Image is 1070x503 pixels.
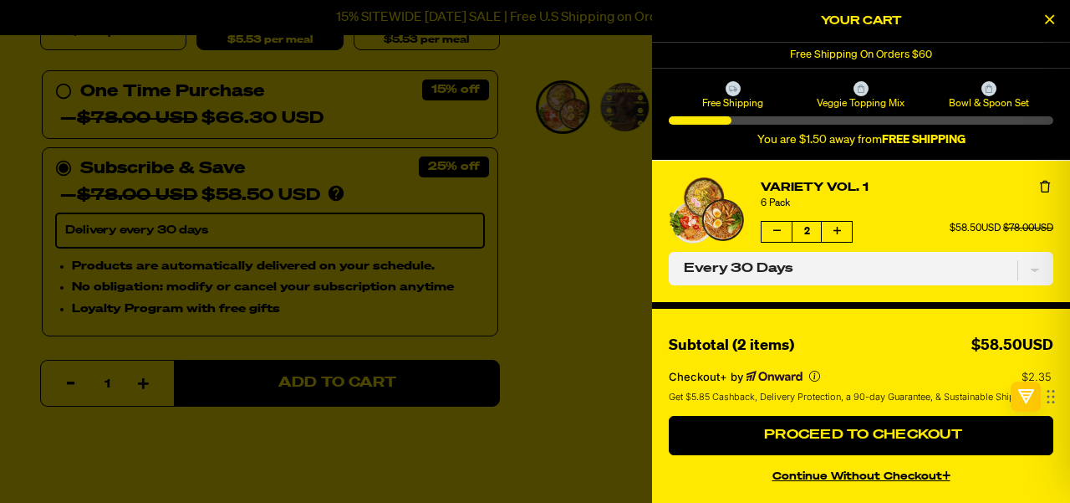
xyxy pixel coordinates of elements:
[669,177,744,244] a: View details for Variety Vol. 1
[799,96,922,110] span: Veggie Topping Mix
[762,222,792,242] button: Decrease quantity of Variety Vol. 1
[822,222,852,242] button: Increase quantity of Variety Vol. 1
[669,177,744,244] img: Variety Vol. 1
[1003,223,1053,234] span: $78.00USD
[792,222,822,242] span: 2
[669,252,1053,285] select: Subscription delivery frequency
[669,416,1053,456] button: Proceed to Checkout
[882,134,966,146] b: FREE SHIPPING
[761,197,1053,210] div: 6 Pack
[669,390,1034,404] span: Get $5.85 Cashback, Delivery Protection, a 90-day Guarantee, & Sustainable Shipping
[669,161,1053,302] li: product
[671,96,794,110] span: Free Shipping
[731,370,743,383] span: by
[1022,370,1053,383] p: $2.35
[669,358,1053,416] section: Checkout+
[652,43,1070,68] div: 1 of 1
[669,370,727,383] span: Checkout+
[669,133,1053,147] div: You are $1.50 away from
[8,425,176,495] iframe: Marketing Popup
[669,8,1053,33] h2: Your Cart
[746,371,802,382] a: Powered by Onward
[761,179,1053,197] a: Variety Vol. 1
[669,338,794,353] span: Subtotal (2 items)
[669,462,1053,486] button: continue without Checkout+
[928,96,1051,110] span: Bowl & Spoon Set
[1037,8,1062,33] button: Close Cart
[760,429,962,442] span: Proceed to Checkout
[950,223,1001,234] span: $58.50USD
[971,334,1053,358] div: $58.50USD
[809,371,820,382] button: More info
[1037,179,1053,196] button: Remove Variety Vol. 1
